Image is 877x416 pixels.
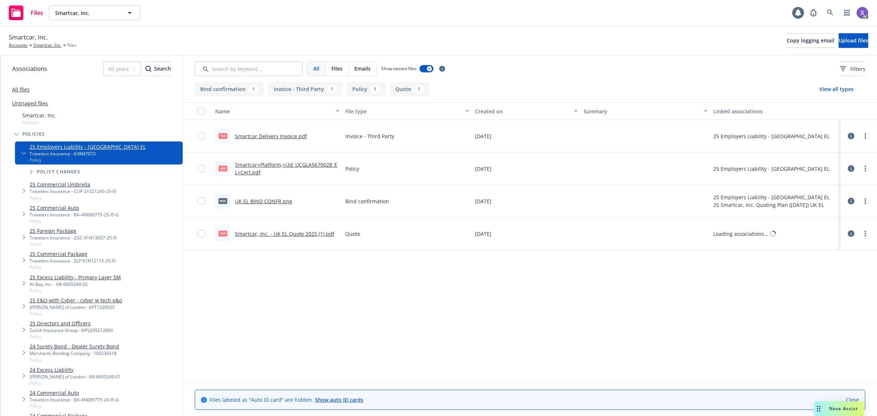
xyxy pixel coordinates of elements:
button: Created on [472,102,580,120]
span: Quote [345,230,360,238]
span: Files [67,42,76,49]
a: 24 Commercial Auto [30,389,119,397]
input: Toggle Row Selected [198,132,205,140]
input: Toggle Row Selected [198,230,205,237]
span: Associations [12,64,47,73]
button: File type [342,102,472,120]
a: 25 E&O with Cyber - cyber w tech e&o [30,296,122,304]
div: Merchants Bonding Company - 100236418 [30,350,119,356]
a: Untriaged files [12,99,48,107]
span: All [313,65,319,72]
span: [DATE] [475,132,491,140]
span: pdf [219,133,227,139]
span: Show nested files [381,65,417,72]
div: 1 [414,85,424,93]
button: SearchSearch [145,61,171,76]
span: Policy [30,264,115,270]
div: 1 [370,85,380,93]
a: Show auto ID cards [315,396,363,403]
span: Policy [30,195,116,201]
svg: Search [145,66,151,72]
a: Smartcar+Platform,+Ltd_UCGLA5670028_EL+Cert.pdf [235,161,337,176]
a: more [861,229,870,238]
div: Travelers Insurance - ZLP-61N12115-25-I5 [30,258,115,264]
a: 24 Surety Bond - Dealer Surety Bond [30,343,119,350]
div: Drag to move [814,401,823,416]
div: 25 Smartcar, Inc. Quoting Plan ([DATE]) UK EL [713,201,829,209]
span: Account [22,119,56,125]
div: Travelers Insurance - CUP-2Y321240-25-I5 [30,188,116,194]
div: 25 Employers Liability - [GEOGRAPHIC_DATA] EL [713,193,829,201]
button: Nova Assist [814,401,864,416]
span: Smartcar, Inc. [55,9,118,17]
span: Files labeled as "Auto ID card" are hidden. [210,396,363,404]
input: Toggle Row Selected [198,197,205,205]
span: png [219,198,227,204]
a: more [861,132,870,140]
a: Smartcar, Inc. - UK EL Quote 2025 (1).pdf [235,230,334,237]
a: Files [6,3,46,23]
span: Emails [354,65,371,72]
div: Linked associations [713,107,838,115]
button: Upload files [839,33,868,48]
div: Created on [475,107,569,115]
button: Quote [390,82,429,97]
a: Close [846,396,859,404]
a: Smartcar, Inc. [33,42,61,49]
span: Smartcar, Inc. [9,33,48,42]
div: Loading associations... [713,230,768,238]
button: Linked associations [710,102,840,120]
input: Toggle Row Selected [198,165,205,172]
div: File type [345,107,462,115]
div: At-Bay, Inc. - AB-6695249-02 [30,281,121,287]
a: 25 Commercial Package [30,250,115,258]
a: Report a Bug [806,5,821,20]
div: Summary [584,107,700,115]
button: Summary [581,102,711,120]
span: Nova Assist [829,405,858,412]
button: Policy [347,82,386,97]
a: 25 Foreign Package [30,227,117,235]
div: 25 Employers Liability - [GEOGRAPHIC_DATA] EL [713,132,829,140]
div: 1 [248,85,258,93]
span: [DATE] [475,165,491,173]
button: Smartcar, Inc. [49,5,140,20]
a: 25 Commercial Auto [30,204,119,212]
a: Search [823,5,838,20]
span: Policy [30,357,119,363]
div: Travelers Insurance - ZGC-91N13037-25-I5 [30,235,117,241]
span: Policies [22,132,45,136]
button: Copy logging email [787,33,834,48]
a: 25 Directors and Officers [30,319,113,327]
button: Name [212,102,342,120]
span: Filters [850,65,865,73]
span: Policy [30,333,113,340]
a: more [861,197,870,205]
div: Zurich Insurance Group - MPL695212800 [30,327,113,333]
span: Policy [30,380,121,386]
span: Invoice - Third Party [345,132,394,140]
a: 25 Employers Liability - [GEOGRAPHIC_DATA] EL [30,143,146,151]
div: 1 [327,85,337,93]
span: Policy [30,157,146,163]
a: 24 Excess Liability [30,366,121,374]
img: photo [857,7,868,19]
span: pdf [219,231,227,236]
a: Switch app [840,5,854,20]
a: UK EL BIND CONFR.png [235,198,292,205]
span: Files [31,10,43,16]
a: Smartcar Delivery Invoice.pdf [235,133,307,140]
button: Filters [840,61,865,76]
span: Policy [30,287,121,294]
button: View all types [808,82,865,97]
input: Search by keyword... [195,61,303,76]
span: Files [331,65,342,72]
input: Select all [198,107,205,115]
span: Policy changes [37,170,80,174]
a: more [861,164,870,173]
div: [PERSON_NAME] of London - AB-6695249-01 [30,374,121,380]
span: Copy logging email [787,37,834,44]
div: Name [215,107,331,115]
span: pdf [219,166,227,171]
span: Policy [30,403,119,409]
